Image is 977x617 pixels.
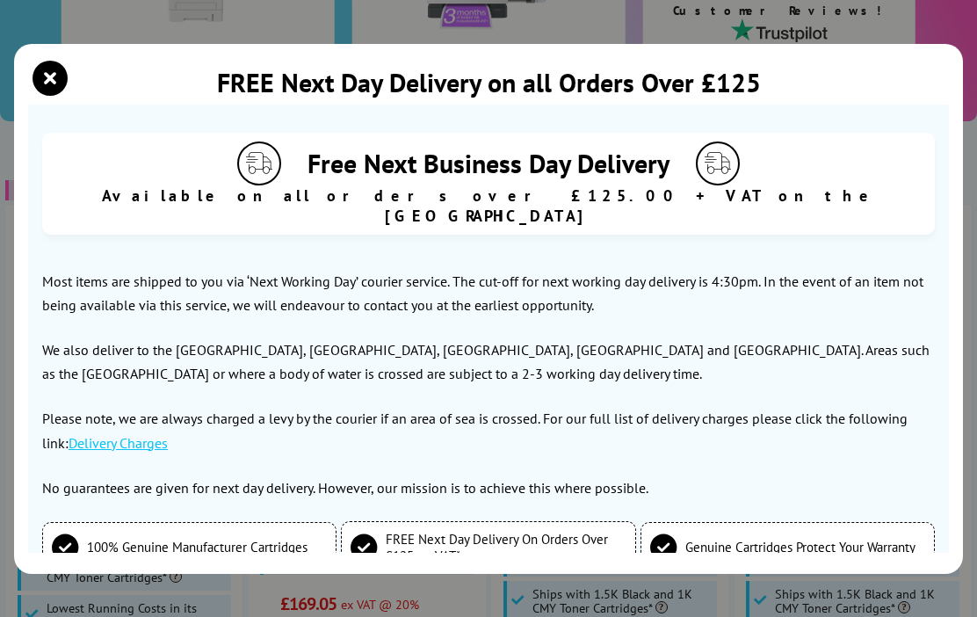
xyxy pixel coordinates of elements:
span: Available on all orders over £125.00 + VAT on the [GEOGRAPHIC_DATA] [51,185,926,226]
div: FREE Next Day Delivery on all Orders Over £125 [217,65,761,99]
span: Free Next Business Day Delivery [308,146,669,180]
button: close modal [37,65,63,91]
span: FREE Next Day Delivery On Orders Over £125 ex VAT* [386,531,626,564]
a: Delivery Charges [69,434,168,452]
p: We also deliver to the [GEOGRAPHIC_DATA], [GEOGRAPHIC_DATA], [GEOGRAPHIC_DATA], [GEOGRAPHIC_DATA]... [42,338,935,386]
p: Please note, we are always charged a levy by the courier if an area of sea is crossed. For our fu... [42,407,935,454]
p: No guarantees are given for next day delivery. However, our mission is to achieve this where poss... [42,476,935,500]
span: 100% Genuine Manufacturer Cartridges [87,539,308,555]
p: Most items are shipped to you via ‘Next Working Day’ courier service. The cut-off for next workin... [42,270,935,317]
span: Genuine Cartridges Protect Your Warranty [685,539,915,555]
